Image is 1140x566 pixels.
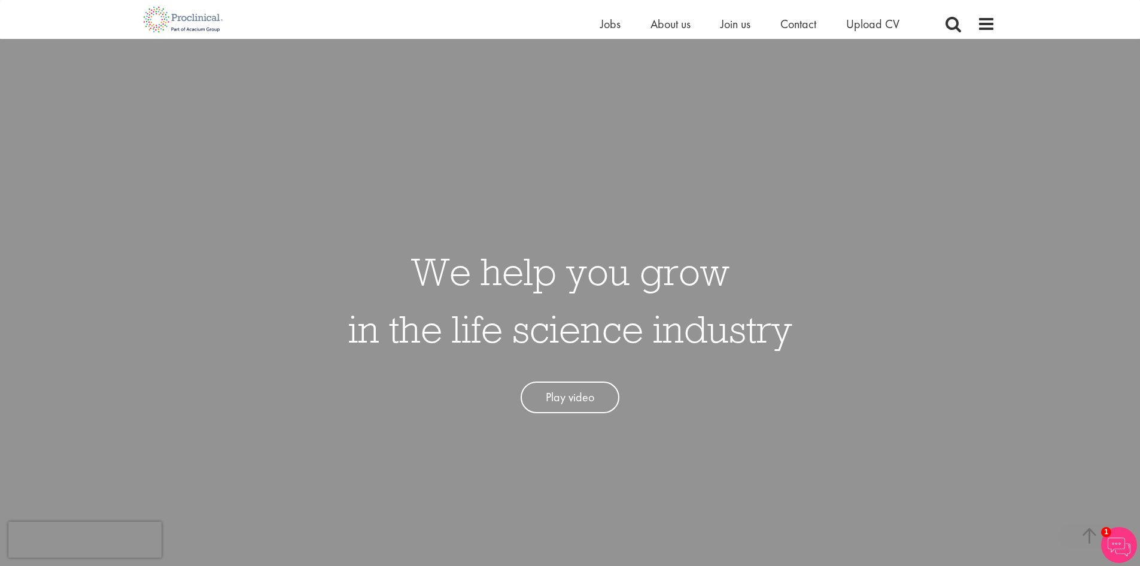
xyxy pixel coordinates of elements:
h1: We help you grow in the life science industry [348,243,792,358]
a: About us [650,16,691,32]
span: 1 [1101,527,1111,537]
a: Jobs [600,16,621,32]
a: Upload CV [846,16,899,32]
a: Play video [521,382,619,413]
img: Chatbot [1101,527,1137,563]
a: Join us [721,16,750,32]
a: Contact [780,16,816,32]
